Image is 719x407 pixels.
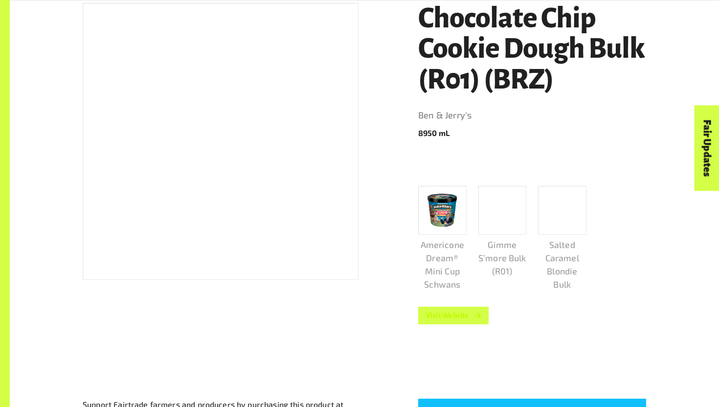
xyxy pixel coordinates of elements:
p: Americone Dream® Mini Cup Schwans [418,238,467,291]
h1: Chocolate Chip Cookie Dough Bulk (R01) (BRZ) [418,3,646,94]
a: Ben & Jerry's [418,108,646,123]
a: Americone Dream® Mini Cup Schwans [418,186,467,291]
a: Salted Caramel Blondie Bulk [538,186,586,291]
p: 8950 mL [418,127,646,139]
a: Visit Website [418,307,489,324]
p: Gimme S’more Bulk (R01) [478,238,527,277]
a: Gimme S’more Bulk (R01) [478,186,527,278]
p: Salted Caramel Blondie Bulk [538,238,586,291]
